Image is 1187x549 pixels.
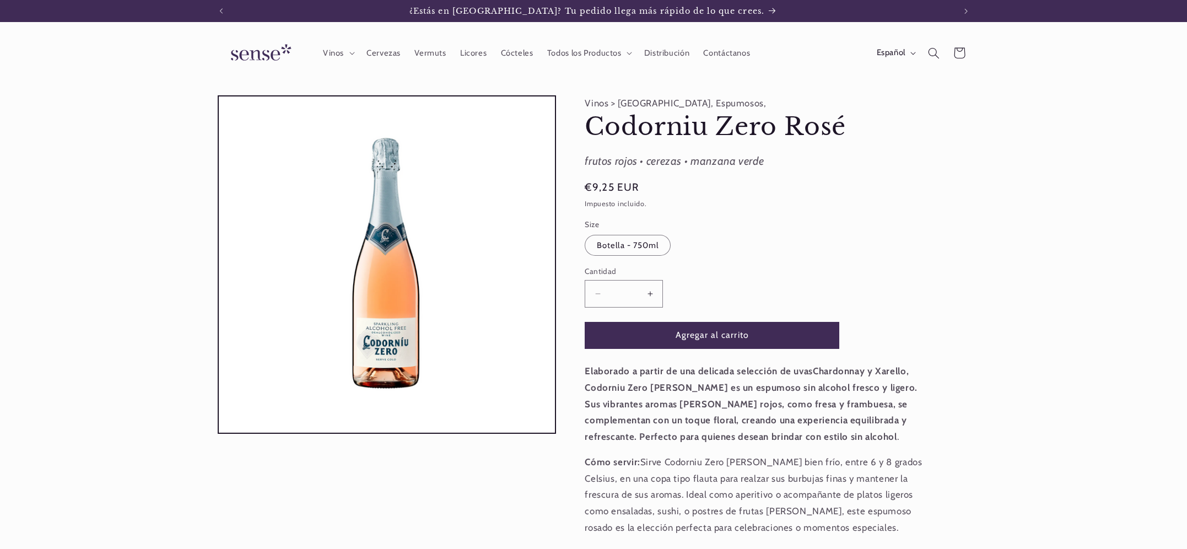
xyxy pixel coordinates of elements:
p: Sirve Codorniu Zero [PERSON_NAME] bien frío, entre 6 y 8 grados Celsius, en una copa tipo flauta ... [585,454,932,536]
span: Todos los Productos [547,48,622,58]
strong: Elaborado a partir de una delicada selección de uvas Chardonnay y Xarello, Codorniu Zero [PERSON_... [585,365,918,442]
span: €9,25 EUR [585,180,639,195]
span: Vermuts [414,48,446,58]
span: ¿Estás en [GEOGRAPHIC_DATA]? Tu pedido llega más rápido de lo que crees. [409,6,764,16]
a: Cervezas [359,41,407,65]
div: Impuesto incluido. [585,198,932,210]
a: Distribución [637,41,697,65]
span: Español [877,47,905,59]
summary: Vinos [316,41,359,65]
a: Sense [213,33,305,73]
span: Cócteles [501,48,533,58]
img: Sense [218,37,300,69]
span: Contáctanos [703,48,750,58]
span: Vinos [323,48,344,58]
label: Cantidad [585,266,839,277]
strong: Cómo servir: [585,456,640,467]
button: Español [870,42,921,64]
p: . [585,363,932,445]
a: Vermuts [408,41,454,65]
a: Cócteles [494,41,540,65]
button: Agregar al carrito [585,322,839,349]
span: Licores [460,48,487,58]
legend: Size [585,219,600,230]
span: Distribución [644,48,690,58]
label: Botella - 750ml [585,235,671,256]
summary: Búsqueda [921,40,946,66]
h1: Codorniu Zero Rosé [585,111,932,143]
media-gallery: Visor de la galería [218,95,556,434]
div: frutos rojos • cerezas • manzana verde [585,152,932,171]
span: Cervezas [366,48,401,58]
a: Licores [453,41,494,65]
summary: Todos los Productos [540,41,637,65]
a: Contáctanos [697,41,757,65]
